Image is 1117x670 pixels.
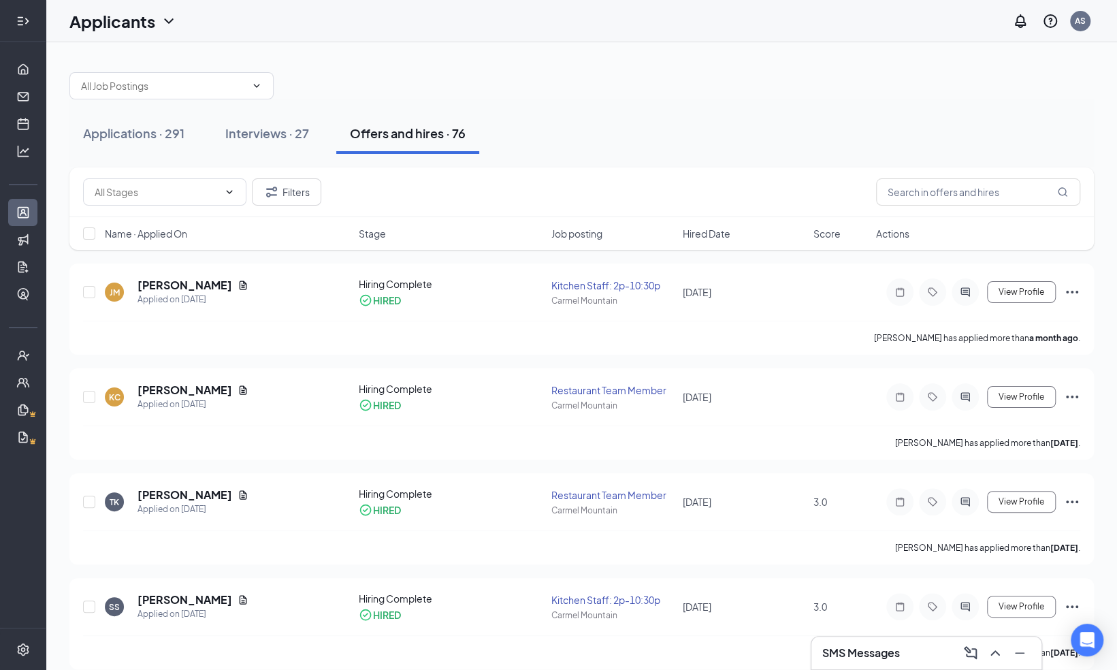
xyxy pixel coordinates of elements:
div: Carmel Mountain [551,400,675,411]
svg: Minimize [1011,645,1028,661]
span: Score [813,227,841,240]
b: a month ago [1029,333,1078,343]
button: Filter Filters [252,178,321,206]
div: Restaurant Team Member [551,488,675,502]
span: View Profile [999,602,1044,611]
div: Open Intercom Messenger [1071,624,1103,656]
div: Carmel Mountain [551,609,675,621]
svg: Document [238,280,248,291]
h5: [PERSON_NAME] [137,488,232,502]
svg: MagnifyingGlass [1057,187,1068,197]
svg: Ellipses [1064,494,1080,510]
div: JM [110,287,120,298]
svg: ChevronDown [251,80,262,91]
h3: SMS Messages [822,645,900,660]
svg: Note [892,601,908,612]
svg: ComposeMessage [962,645,979,661]
span: Hired Date [682,227,730,240]
span: [DATE] [682,496,711,508]
svg: ChevronDown [224,187,235,197]
div: Offers and hires · 76 [350,125,466,142]
svg: Ellipses [1064,389,1080,405]
svg: Ellipses [1064,284,1080,300]
span: Job posting [551,227,602,240]
svg: Analysis [16,144,30,158]
button: View Profile [987,281,1056,303]
p: [PERSON_NAME] has applied more than . [895,437,1080,449]
span: Actions [876,227,909,240]
div: Applied on [DATE] [137,293,248,306]
div: AS [1075,15,1086,27]
span: [DATE] [682,601,711,613]
input: All Stages [95,185,218,200]
div: Carmel Mountain [551,505,675,516]
div: Applied on [DATE] [137,502,248,516]
div: Carmel Mountain [551,295,675,306]
div: Kitchen Staff: 2p-10:30p [551,593,675,607]
div: HIRED [373,398,401,412]
div: Hiring Complete [359,277,543,291]
svg: ChevronUp [987,645,1003,661]
h5: [PERSON_NAME] [137,383,232,398]
div: HIRED [373,503,401,517]
div: HIRED [373,608,401,622]
svg: UserCheck [16,349,30,362]
svg: Document [238,385,248,396]
b: [DATE] [1050,543,1078,553]
svg: ActiveChat [957,392,973,402]
svg: ActiveChat [957,287,973,298]
svg: Note [892,392,908,402]
button: View Profile [987,596,1056,618]
h5: [PERSON_NAME] [137,592,232,607]
svg: Ellipses [1064,599,1080,615]
svg: Document [238,594,248,605]
p: [PERSON_NAME] has applied more than . [874,332,1080,344]
div: Applications · 291 [83,125,184,142]
span: [DATE] [682,286,711,298]
div: Restaurant Team Member [551,383,675,397]
h5: [PERSON_NAME] [137,278,232,293]
button: View Profile [987,386,1056,408]
svg: Expand [16,14,30,28]
svg: Tag [924,496,941,507]
div: Hiring Complete [359,382,543,396]
div: KC [109,392,120,403]
svg: CheckmarkCircle [359,503,372,517]
input: Search in offers and hires [876,178,1080,206]
button: Minimize [1009,642,1031,664]
button: ChevronUp [984,642,1006,664]
div: Hiring Complete [359,592,543,605]
b: [DATE] [1050,438,1078,448]
div: Applied on [DATE] [137,398,248,411]
button: View Profile [987,491,1056,513]
svg: CheckmarkCircle [359,398,372,412]
div: HIRED [373,293,401,307]
button: ComposeMessage [960,642,982,664]
div: TK [110,496,119,508]
svg: Tag [924,392,941,402]
span: View Profile [999,287,1044,297]
div: Hiring Complete [359,487,543,500]
span: Stage [359,227,386,240]
svg: Notifications [1012,13,1029,29]
span: Name · Applied On [105,227,187,240]
svg: ActiveChat [957,496,973,507]
b: [DATE] [1050,648,1078,658]
svg: ChevronDown [161,13,177,29]
svg: Note [892,287,908,298]
svg: CheckmarkCircle [359,608,372,622]
div: SS [109,601,120,613]
p: [PERSON_NAME] has applied more than . [895,542,1080,554]
svg: ActiveChat [957,601,973,612]
svg: Tag [924,601,941,612]
h1: Applicants [69,10,155,33]
div: Applied on [DATE] [137,607,248,621]
span: 3.0 [813,601,827,613]
svg: Document [238,490,248,500]
svg: Filter [263,184,280,200]
svg: Settings [16,643,30,656]
div: Kitchen Staff: 2p-10:30p [551,278,675,292]
svg: Note [892,496,908,507]
svg: QuestionInfo [1042,13,1058,29]
span: 3.0 [813,496,827,508]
